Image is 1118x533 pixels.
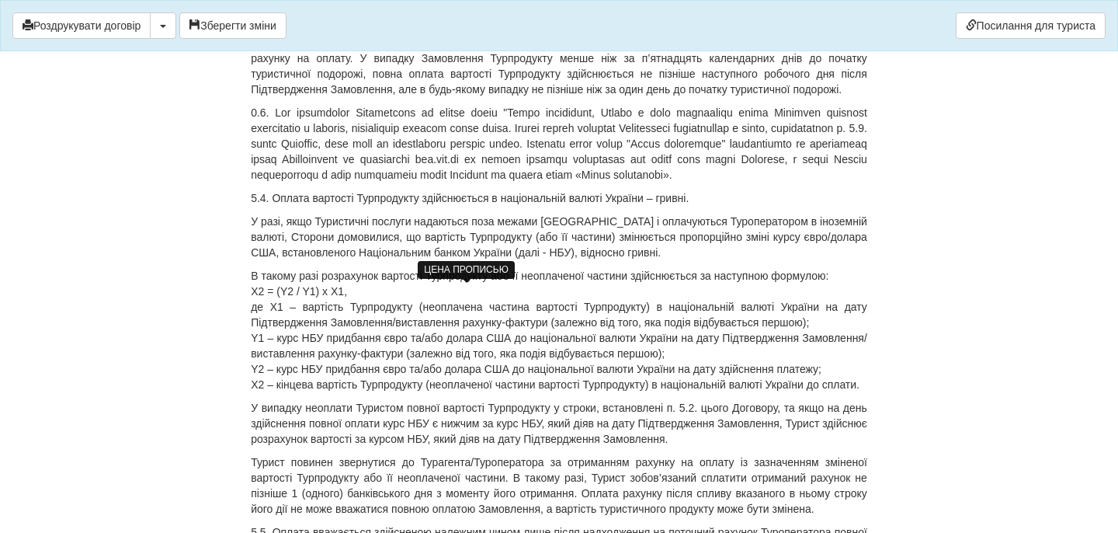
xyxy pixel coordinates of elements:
[251,268,867,392] p: В такому разі розрахунок вартості Турпродукту або її неоплаченої частини здійснюється за наступно...
[956,12,1106,39] a: Посилання для туриста
[251,400,867,447] p: У випадку неоплати Туристом повної вартості Турпродукту у строки, встановлені п. 5.2. цього Догов...
[12,12,151,39] button: Роздрукувати договір
[251,35,867,97] p: Повна оплата вартості послуг здійснюється Туристом у строк до , якщо інші терміни не зазначені у ...
[418,261,515,279] div: ЦЕНА ПРОПИСЬЮ
[251,190,867,206] p: 5.4. Оплата вартості Турпродукту здійснюється в національній валюті України – гривні.
[251,455,867,517] p: Турист повинен звернутися до Турагента/Туроператора за отриманням рахунку на оплату із зазначення...
[179,12,286,39] button: Зберегти зміни
[251,214,867,260] p: У разі, якщо Туристичні послуги надаються поза межами [GEOGRAPHIC_DATA] і оплачуються Туроператор...
[251,105,867,183] p: 0.6. Lor ipsumdolor Sitametcons ad elitse doeiu "Tempo incididunt, Utlabo e dolo magnaaliqu enima...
